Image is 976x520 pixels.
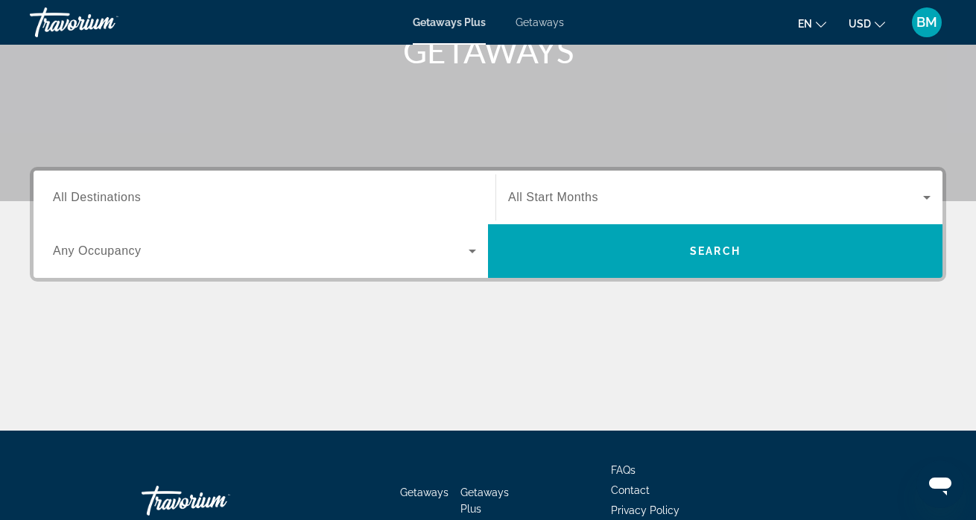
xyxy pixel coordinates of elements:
[516,16,564,28] a: Getaways
[916,460,964,508] iframe: Button to launch messaging window
[400,486,449,498] a: Getaways
[611,484,650,496] a: Contact
[690,245,741,257] span: Search
[53,191,141,203] span: All Destinations
[34,171,942,278] div: Search widget
[30,3,179,42] a: Travorium
[907,7,946,38] button: User Menu
[611,464,636,476] a: FAQs
[798,18,812,30] span: en
[508,191,598,203] span: All Start Months
[53,244,142,257] span: Any Occupancy
[413,16,486,28] a: Getaways Plus
[798,13,826,34] button: Change language
[460,486,509,515] a: Getaways Plus
[849,13,885,34] button: Change currency
[611,504,679,516] a: Privacy Policy
[849,18,871,30] span: USD
[916,15,937,30] span: BM
[488,224,942,278] button: Search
